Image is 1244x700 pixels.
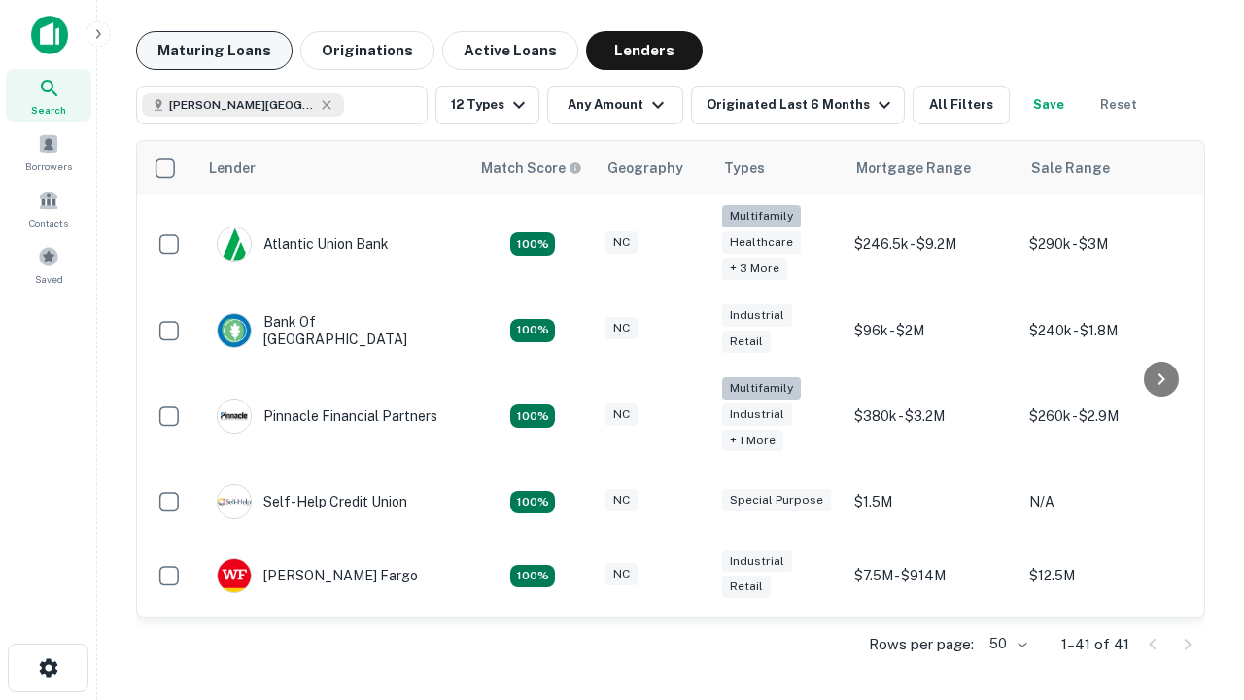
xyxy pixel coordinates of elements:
[1019,367,1194,466] td: $260k - $2.9M
[724,157,765,180] div: Types
[218,400,251,433] img: picture
[722,304,792,327] div: Industrial
[510,232,555,256] div: Matching Properties: 14, hasApolloMatch: undefined
[605,317,638,339] div: NC
[722,489,831,511] div: Special Purpose
[845,141,1019,195] th: Mortgage Range
[722,403,792,426] div: Industrial
[1061,633,1129,656] p: 1–41 of 41
[6,238,91,291] a: Saved
[722,331,771,353] div: Retail
[913,86,1010,124] button: All Filters
[510,319,555,342] div: Matching Properties: 15, hasApolloMatch: undefined
[722,550,792,573] div: Industrial
[169,96,315,114] span: [PERSON_NAME][GEOGRAPHIC_DATA], [GEOGRAPHIC_DATA]
[547,86,683,124] button: Any Amount
[469,141,596,195] th: Capitalize uses an advanced AI algorithm to match your search with the best lender. The match sco...
[510,491,555,514] div: Matching Properties: 11, hasApolloMatch: undefined
[510,565,555,588] div: Matching Properties: 15, hasApolloMatch: undefined
[845,465,1019,539] td: $1.5M
[481,157,582,179] div: Capitalize uses an advanced AI algorithm to match your search with the best lender. The match sco...
[607,157,683,180] div: Geography
[605,231,638,254] div: NC
[29,215,68,230] span: Contacts
[218,227,251,261] img: picture
[845,294,1019,367] td: $96k - $2M
[31,16,68,54] img: capitalize-icon.png
[1147,482,1244,576] iframe: Chat Widget
[605,403,638,426] div: NC
[209,157,256,180] div: Lender
[435,86,539,124] button: 12 Types
[25,158,72,174] span: Borrowers
[6,69,91,122] a: Search
[596,141,712,195] th: Geography
[722,377,801,400] div: Multifamily
[217,399,437,434] div: Pinnacle Financial Partners
[586,31,703,70] button: Lenders
[6,125,91,178] a: Borrowers
[218,559,251,592] img: picture
[197,141,469,195] th: Lender
[300,31,434,70] button: Originations
[722,576,771,598] div: Retail
[1019,195,1194,294] td: $290k - $3M
[707,93,896,117] div: Originated Last 6 Months
[722,205,801,227] div: Multifamily
[722,231,801,254] div: Healthcare
[691,86,905,124] button: Originated Last 6 Months
[218,314,251,347] img: picture
[136,31,293,70] button: Maturing Loans
[217,227,389,262] div: Atlantic Union Bank
[845,195,1019,294] td: $246.5k - $9.2M
[1019,294,1194,367] td: $240k - $1.8M
[481,157,578,179] h6: Match Score
[982,630,1030,658] div: 50
[1019,465,1194,539] td: N/A
[1019,539,1194,612] td: $12.5M
[712,141,845,195] th: Types
[1031,157,1110,180] div: Sale Range
[1018,86,1080,124] button: Save your search to get updates of matches that match your search criteria.
[442,31,578,70] button: Active Loans
[869,633,974,656] p: Rows per page:
[31,102,66,118] span: Search
[217,558,418,593] div: [PERSON_NAME] Fargo
[218,485,251,518] img: picture
[722,430,783,452] div: + 1 more
[1019,141,1194,195] th: Sale Range
[856,157,971,180] div: Mortgage Range
[605,563,638,585] div: NC
[605,489,638,511] div: NC
[217,484,407,519] div: Self-help Credit Union
[845,539,1019,612] td: $7.5M - $914M
[217,313,450,348] div: Bank Of [GEOGRAPHIC_DATA]
[1088,86,1150,124] button: Reset
[845,367,1019,466] td: $380k - $3.2M
[722,258,787,280] div: + 3 more
[35,271,63,287] span: Saved
[6,182,91,234] a: Contacts
[510,404,555,428] div: Matching Properties: 24, hasApolloMatch: undefined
